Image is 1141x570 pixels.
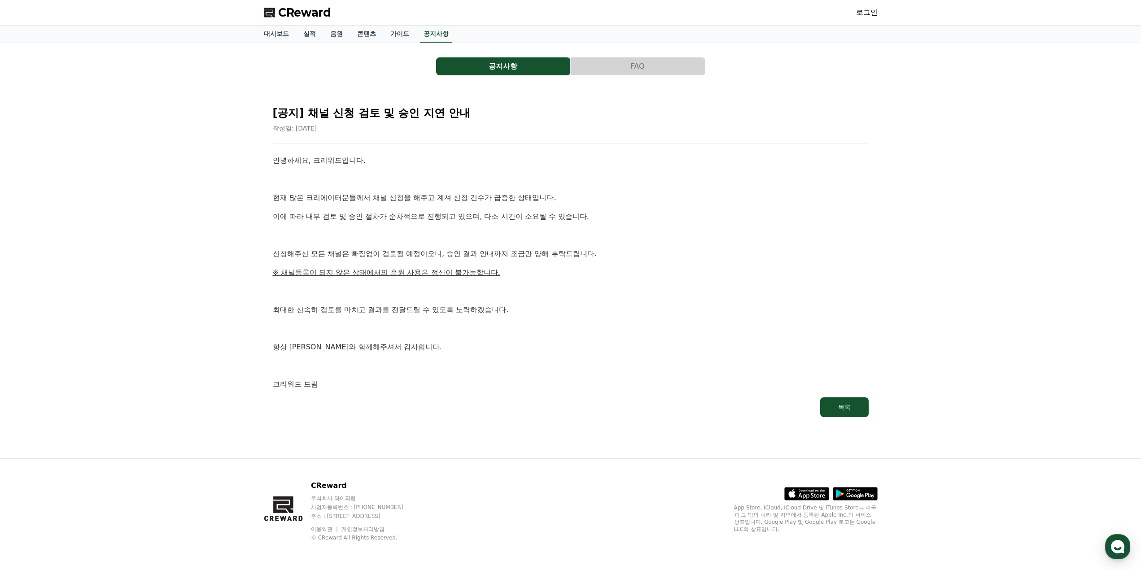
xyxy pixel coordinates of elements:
a: 로그인 [856,7,878,18]
a: 홈 [3,284,59,307]
a: 대시보드 [257,26,296,43]
p: 안녕하세요, 크리워드입니다. [273,155,869,166]
p: 신청해주신 모든 채널은 빠짐없이 검토될 예정이오니, 승인 결과 안내까지 조금만 양해 부탁드립니다. [273,248,869,260]
a: 음원 [323,26,350,43]
p: CReward [311,480,420,491]
p: 최대한 신속히 검토를 마치고 결과를 전달드릴 수 있도록 노력하겠습니다. [273,304,869,316]
a: 콘텐츠 [350,26,383,43]
button: 목록 [820,397,869,417]
p: 사업자등록번호 : [PHONE_NUMBER] [311,504,420,511]
div: 목록 [838,403,851,412]
button: 공지사항 [436,57,570,75]
a: 이용약관 [311,526,339,532]
a: 공지사항 [420,26,452,43]
p: 이에 따라 내부 검토 및 승인 절차가 순차적으로 진행되고 있으며, 다소 시간이 소요될 수 있습니다. [273,211,869,222]
a: 공지사항 [436,57,571,75]
span: 설정 [139,298,149,305]
a: 설정 [116,284,172,307]
p: 주식회사 와이피랩 [311,495,420,502]
p: 크리워드 드림 [273,379,869,390]
a: 대화 [59,284,116,307]
p: © CReward All Rights Reserved. [311,534,420,541]
span: CReward [278,5,331,20]
h2: [공지] 채널 신청 검토 및 승인 지연 안내 [273,106,869,120]
a: 실적 [296,26,323,43]
p: App Store, iCloud, iCloud Drive 및 iTunes Store는 미국과 그 밖의 나라 및 지역에서 등록된 Apple Inc.의 서비스 상표입니다. Goo... [734,504,878,533]
u: ※ 채널등록이 되지 않은 상태에서의 음원 사용은 정산이 불가능합니다. [273,268,500,277]
a: 개인정보처리방침 [341,526,385,532]
p: 주소 : [STREET_ADDRESS] [311,513,420,520]
span: 대화 [82,298,93,305]
a: 가이드 [383,26,416,43]
span: 작성일: [DATE] [273,125,317,132]
a: 목록 [273,397,869,417]
button: FAQ [571,57,705,75]
p: 항상 [PERSON_NAME]와 함께해주셔서 감사합니다. [273,341,869,353]
p: 현재 많은 크리에이터분들께서 채널 신청을 해주고 계셔 신청 건수가 급증한 상태입니다. [273,192,869,204]
a: CReward [264,5,331,20]
span: 홈 [28,298,34,305]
